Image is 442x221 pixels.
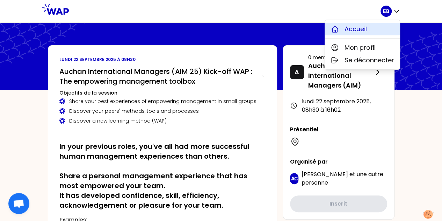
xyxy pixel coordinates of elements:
[59,67,255,86] h2: Auchan International Managers (AIM 25) Kick-off WAP : The empowering management toolbox
[8,193,29,214] div: Ouvrir le chat
[383,8,389,15] p: EB
[59,108,266,115] div: Discover your peers' methods, tools and processes
[345,43,376,53] span: Mon profil
[345,55,394,65] span: Se déconnecter
[59,141,266,210] h2: In your previous roles, you've all had more successful human management experiences than others. ...
[295,67,299,77] p: A
[308,54,373,61] p: 0 membre
[301,170,383,187] span: une autre personne
[59,98,266,105] div: Share your best experiences of empowering management in small groups
[290,158,387,166] p: Organisé par
[301,170,387,187] p: et
[308,61,373,90] p: Auchan International Managers (AIM)
[59,57,266,62] p: lundi 22 septembre 2025 à 08h30
[325,20,400,70] div: EB
[59,67,266,86] button: Auchan International Managers (AIM 25) Kick-off WAP : The empowering management toolbox
[290,97,387,114] div: lundi 22 septembre 2025 , 08h30 à 16h02
[291,175,297,182] p: AC
[301,170,348,178] span: [PERSON_NAME]
[381,6,400,17] button: EB
[345,24,367,34] span: Accueil
[290,195,387,212] button: Inscrit
[59,89,266,96] h3: Objectifs de la session
[59,117,266,124] div: Discover a new learning method (WAP)
[290,125,387,134] p: Présentiel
